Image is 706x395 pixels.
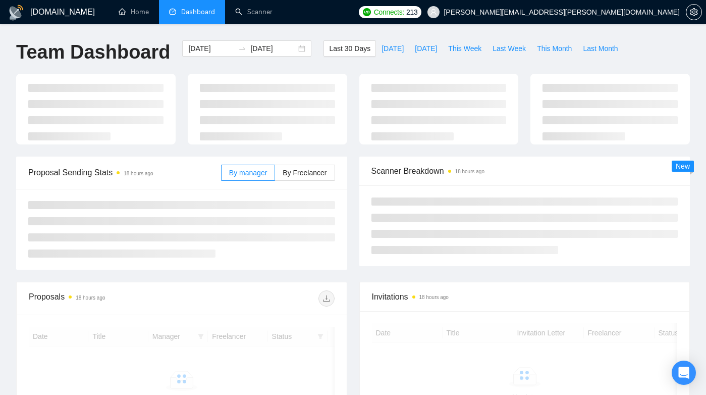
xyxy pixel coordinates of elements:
[119,8,149,16] a: homeHome
[487,40,531,57] button: Last Week
[169,8,176,15] span: dashboard
[283,169,327,177] span: By Freelancer
[8,5,24,21] img: logo
[124,171,153,176] time: 18 hours ago
[531,40,577,57] button: This Month
[409,40,443,57] button: [DATE]
[583,43,618,54] span: Last Month
[376,40,409,57] button: [DATE]
[577,40,623,57] button: Last Month
[455,169,484,174] time: 18 hours ago
[372,290,678,303] span: Invitations
[229,169,267,177] span: By manager
[250,43,296,54] input: End date
[415,43,437,54] span: [DATE]
[686,8,702,16] a: setting
[188,43,234,54] input: Start date
[29,290,182,307] div: Proposals
[443,40,487,57] button: This Week
[493,43,526,54] span: Last Week
[686,4,702,20] button: setting
[16,40,170,64] h1: Team Dashboard
[238,44,246,53] span: swap-right
[430,9,437,16] span: user
[323,40,376,57] button: Last 30 Days
[419,294,449,300] time: 18 hours ago
[329,43,370,54] span: Last 30 Days
[537,43,572,54] span: This Month
[676,162,690,170] span: New
[181,8,215,16] span: Dashboard
[374,7,404,18] span: Connects:
[406,7,417,18] span: 213
[238,44,246,53] span: to
[672,361,696,385] div: Open Intercom Messenger
[448,43,481,54] span: This Week
[28,166,221,179] span: Proposal Sending Stats
[235,8,273,16] a: searchScanner
[382,43,404,54] span: [DATE]
[686,8,701,16] span: setting
[363,8,371,16] img: upwork-logo.png
[371,165,678,177] span: Scanner Breakdown
[76,295,105,301] time: 18 hours ago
